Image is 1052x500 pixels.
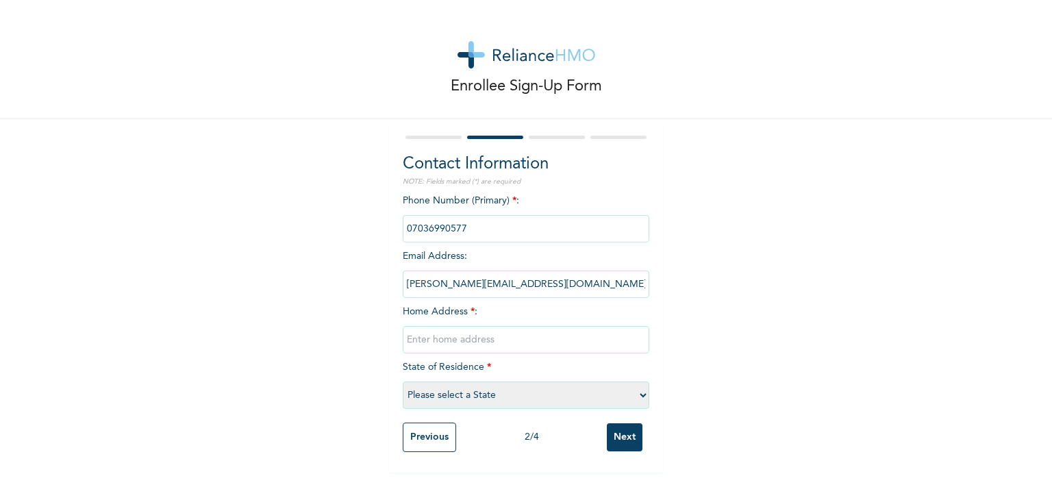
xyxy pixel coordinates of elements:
[456,430,607,445] div: 2 / 4
[403,177,649,187] p: NOTE: Fields marked (*) are required
[403,251,649,289] span: Email Address :
[403,307,649,345] span: Home Address :
[403,196,649,234] span: Phone Number (Primary) :
[607,423,642,451] input: Next
[403,271,649,298] input: Enter email Address
[403,215,649,242] input: Enter Primary Phone Number
[451,75,602,98] p: Enrollee Sign-Up Form
[403,423,456,452] input: Previous
[403,362,649,400] span: State of Residence
[458,41,595,68] img: logo
[403,152,649,177] h2: Contact Information
[403,326,649,353] input: Enter home address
